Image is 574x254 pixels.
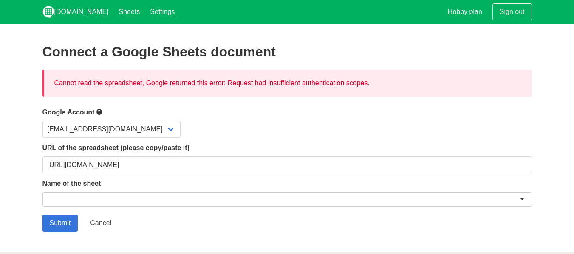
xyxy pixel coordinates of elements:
label: URL of the spreadsheet (please copy/paste it) [42,143,532,153]
label: Google Account [42,107,532,117]
h2: Connect a Google Sheets document [42,44,532,59]
img: logo_v2_white.png [42,6,54,18]
label: Name of the sheet [42,179,532,189]
div: Cannot read the spreadsheet, Google returned this error: Request had insufficient authentication ... [42,70,532,97]
input: Submit [42,215,78,232]
a: Sign out [492,3,532,20]
a: Cancel [83,215,119,232]
input: Should start with https://docs.google.com/spreadsheets/d/ [42,156,532,173]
